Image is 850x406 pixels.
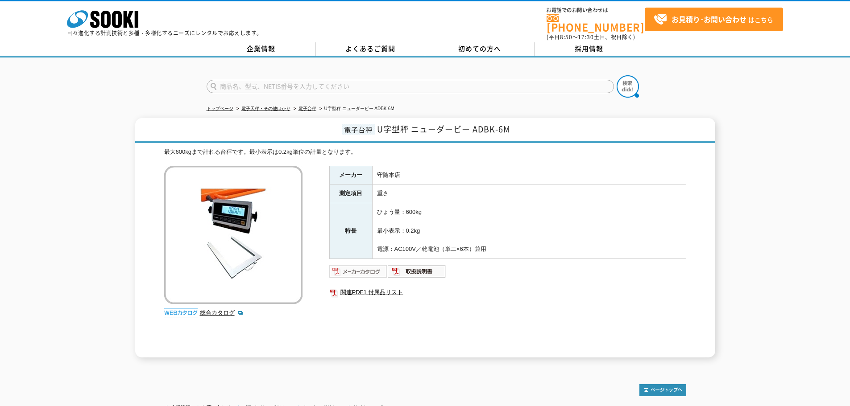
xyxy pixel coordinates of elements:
span: 初めての方へ [458,44,501,53]
img: webカタログ [164,308,198,317]
a: メーカーカタログ [329,270,388,277]
img: トップページへ [639,384,686,396]
td: 守随本店 [372,166,686,185]
span: (平日 ～ 土日、祝日除く) [547,33,635,41]
span: U字型秤 ニューダービー ADBK-6M [377,123,510,135]
a: 電子台秤 [299,106,316,111]
span: お電話でのお問い合わせは [547,8,645,13]
img: 取扱説明書 [388,264,446,279]
img: メーカーカタログ [329,264,388,279]
a: 総合カタログ [200,309,244,316]
div: 最大600kgまで計れる台秤です。最小表示は0.2kg単位の計量となります。 [164,148,686,157]
span: はこちら [654,13,773,26]
td: ひょう量：600kg 最小表示：0.2kg 電源：AC100V／乾電池（単二×6本）兼用 [372,203,686,259]
a: お見積り･お問い合わせはこちら [645,8,783,31]
a: 取扱説明書 [388,270,446,277]
img: U字型秤 ニューダービー ADBK-6M [164,166,303,304]
th: 特長 [329,203,372,259]
a: 初めての方へ [425,42,535,56]
span: 電子台秤 [342,124,375,135]
p: 日々進化する計測技術と多種・多様化するニーズにレンタルでお応えします。 [67,30,262,36]
td: 重さ [372,185,686,203]
strong: お見積り･お問い合わせ [672,14,746,25]
a: 採用情報 [535,42,644,56]
li: U字型秤 ニューダービー ADBK-6M [318,104,394,114]
span: 8:50 [560,33,572,41]
a: トップページ [207,106,233,111]
a: [PHONE_NUMBER] [547,14,645,32]
a: 電子天秤・その他はかり [241,106,290,111]
a: 企業情報 [207,42,316,56]
a: よくあるご質問 [316,42,425,56]
input: 商品名、型式、NETIS番号を入力してください [207,80,614,93]
span: 17:30 [578,33,594,41]
th: メーカー [329,166,372,185]
th: 測定項目 [329,185,372,203]
a: 関連PDF1 付属品リスト [329,287,686,298]
img: btn_search.png [617,75,639,98]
